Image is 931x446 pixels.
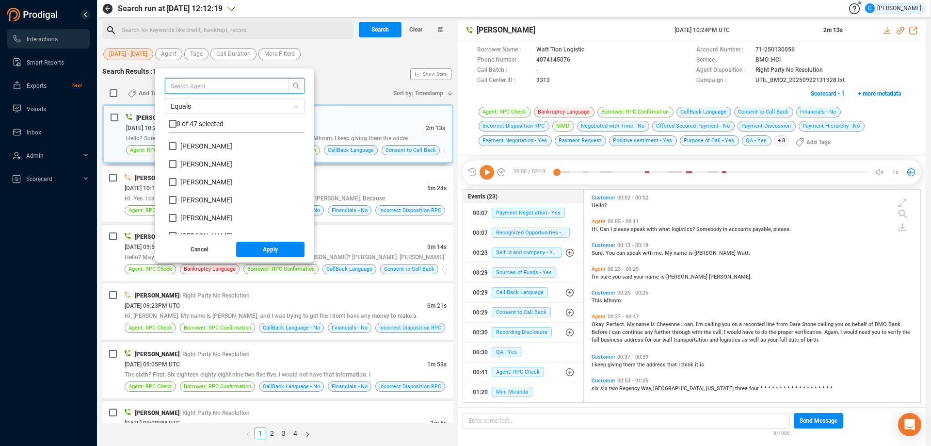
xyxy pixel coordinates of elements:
[245,431,251,437] span: left
[332,382,368,391] span: Financials - No
[811,86,845,101] span: Scorecard • 1
[332,323,368,332] span: Financials - No
[401,22,431,37] button: Clear
[824,329,840,335] span: Again,
[742,337,749,343] span: as
[689,250,694,256] span: is
[126,135,408,142] span: Hello? Sure. You can speak with me. My name is [PERSON_NAME]. This Mhmm. I keep giving them the a...
[152,67,180,75] span: 154 Calls
[802,321,818,328] span: Stone
[463,402,584,422] button: 01:33Payment Request
[743,321,766,328] span: recorded
[888,321,902,328] span: Bank.
[135,233,179,240] span: [PERSON_NAME]
[385,146,436,155] span: Consent to Call Back
[840,329,843,335] span: I
[674,337,709,343] span: transportation
[102,67,152,75] span: Search Results :
[135,292,179,299] span: [PERSON_NAME]
[128,264,172,274] span: Agent: RPC Check
[165,242,234,257] button: Cancel
[696,66,751,76] span: Agent Disposition :
[184,264,236,274] span: Bankruptcy Language
[184,382,251,391] span: Borrower: RPC Confirmation
[463,203,584,223] button: 00:07Payment Negotiation - Yes
[492,228,570,238] span: Recognized Opportunities - Yes
[674,250,689,256] span: name
[473,305,488,320] div: 00:29
[601,337,624,343] span: business
[592,337,601,343] span: full
[653,337,662,343] span: our
[681,321,696,328] span: Loan.
[778,329,795,335] span: proper
[875,321,888,328] span: BMO
[806,134,831,150] span: Add Tags
[7,8,60,21] img: prodigal-logo
[102,283,453,340] div: [PERSON_NAME]| Right Party No Resolution[DATE] 09:23PM UTC6m 21sHi, [PERSON_NAME]. My name is [PE...
[622,274,634,280] span: said
[427,244,447,250] span: 3m 14s
[789,321,802,328] span: Date
[795,329,824,335] span: verification.
[637,362,646,368] span: the
[27,106,46,113] span: Visuals
[735,385,749,392] span: three
[463,323,584,342] button: 00:30Recording Disclosure
[641,385,653,392] span: Way,
[379,323,441,332] span: Incorrect Disposition RPC
[645,274,660,280] span: name
[7,52,90,72] li: Smart Reports
[27,129,41,136] span: Inbox
[662,337,674,343] span: wall
[463,343,584,362] button: 00:30QA - Yes
[674,26,812,34] span: [DATE] 10:24PM UTC
[130,146,174,155] span: Agent: RPC Check
[592,321,606,328] span: Okay.
[184,48,209,60] button: Tags
[135,410,179,416] span: [PERSON_NAME]
[606,250,616,256] span: You
[592,202,607,209] span: Hello?
[161,48,177,60] span: Agent
[426,125,445,132] span: 2m 13s
[709,337,720,343] span: and
[627,321,636,328] span: My
[477,66,531,76] span: Call Batch :
[766,321,776,328] span: line
[672,226,696,232] span: logistics?
[696,321,705,328] span: I'm
[236,242,305,257] button: Apply
[125,371,370,378] span: The sixth? First. Six eighteen eighty eight nine two five five. I would not have that information. I
[600,226,610,232] span: Can
[27,36,58,43] span: Interactions
[644,329,654,335] span: any
[823,27,843,33] span: 2m 13s
[634,274,645,280] span: your
[12,52,82,72] a: Smart Reports
[326,264,372,274] span: CallBack Language
[859,329,872,335] span: need
[301,428,314,439] li: Next Page
[779,337,788,343] span: full
[889,165,902,179] button: 1x
[843,329,859,335] span: would
[694,250,737,256] span: [PERSON_NAME]
[600,385,609,392] span: six
[27,83,47,89] span: Exports
[125,313,417,319] span: Hi, [PERSON_NAME]. My name is [PERSON_NAME], and I was trying to get the I don't have any money t...
[477,45,531,55] span: Borrower Name :
[773,226,791,232] span: please.
[305,431,310,437] span: right
[696,45,751,55] span: Account Number :
[706,385,735,392] span: [US_STATE]
[278,428,289,439] li: 3
[868,3,872,13] span: D
[654,250,665,256] span: me.
[666,274,709,280] span: [PERSON_NAME]
[247,264,315,274] span: Borrower: RPC Confirmation
[139,85,163,101] span: Add Tags
[255,428,266,439] a: 1
[477,76,531,86] span: Call Center ID :
[695,362,700,368] span: it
